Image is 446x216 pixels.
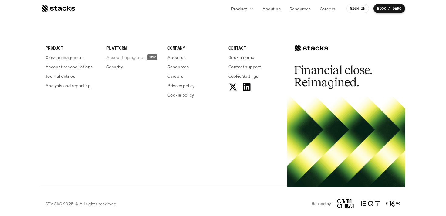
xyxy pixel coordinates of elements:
[228,63,282,70] a: Contact support
[167,82,195,89] p: Privacy policy
[167,45,221,51] p: COMPANY
[149,56,156,59] h2: NEW
[106,54,144,60] p: Accounting agents
[106,54,160,60] a: Accounting agentsNEW
[286,3,315,14] a: Resources
[46,63,93,70] p: Account reconciliations
[346,4,369,13] a: SIGN IN
[377,6,401,11] p: BOOK A DEMO
[373,4,405,13] a: BOOK A DEMO
[167,63,189,70] p: Resources
[231,5,247,12] p: Product
[46,73,75,79] p: Journal entries
[228,73,258,79] span: Cookie Settings
[316,3,339,14] a: Careers
[167,73,183,79] p: Careers
[228,54,255,60] p: Book a demo
[46,45,99,51] p: PRODUCT
[259,3,284,14] a: About us
[46,201,117,207] p: STACKS 2025 © All rights reserved
[46,63,99,70] a: Account reconciliations
[167,92,194,98] p: Cookie policy
[46,82,99,89] a: Analysis and reporting
[167,82,221,89] a: Privacy policy
[46,82,90,89] p: Analysis and reporting
[228,63,261,70] p: Contact support
[167,54,221,60] a: About us
[228,45,282,51] p: CONTACT
[350,6,366,11] p: SIGN IN
[167,54,186,60] p: About us
[294,64,385,88] h2: Financial close. Reimagined.
[46,54,99,60] a: Close management
[228,73,258,79] button: Cookie Trigger
[106,63,123,70] p: Security
[46,54,84,60] p: Close management
[167,63,221,70] a: Resources
[289,5,311,12] p: Resources
[106,45,160,51] p: PLATFORM
[106,63,160,70] a: Security
[320,5,336,12] p: Careers
[228,54,282,60] a: Book a demo
[312,201,331,206] p: Backed by
[46,73,99,79] a: Journal entries
[167,73,221,79] a: Careers
[262,5,281,12] p: About us
[167,92,221,98] a: Cookie policy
